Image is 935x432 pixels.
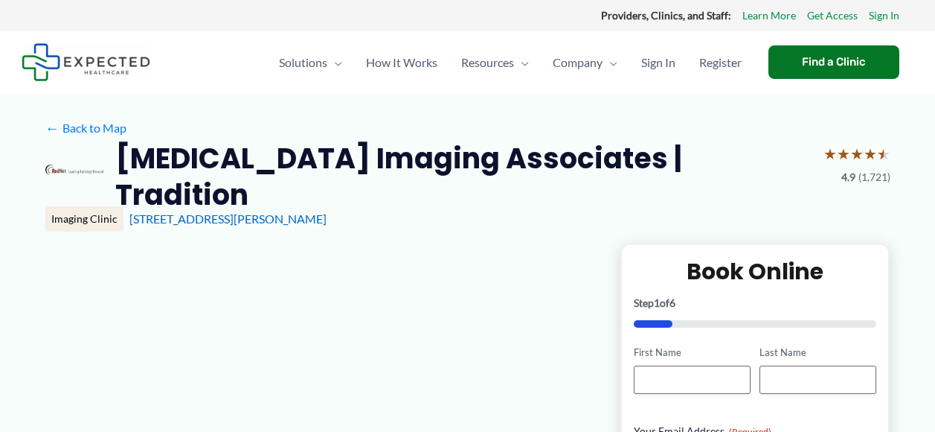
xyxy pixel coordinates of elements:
[837,140,850,168] span: ★
[807,6,858,25] a: Get Access
[601,9,731,22] strong: Providers, Clinics, and Staff:
[603,36,617,89] span: Menu Toggle
[641,36,675,89] span: Sign In
[267,36,354,89] a: SolutionsMenu Toggle
[654,296,660,309] span: 1
[366,36,437,89] span: How It Works
[449,36,541,89] a: ResourcesMenu Toggle
[768,45,899,79] a: Find a Clinic
[22,43,150,81] img: Expected Healthcare Logo - side, dark font, small
[687,36,754,89] a: Register
[629,36,687,89] a: Sign In
[669,296,675,309] span: 6
[541,36,629,89] a: CompanyMenu Toggle
[45,117,126,139] a: ←Back to Map
[877,140,890,168] span: ★
[634,346,751,360] label: First Name
[461,36,514,89] span: Resources
[742,6,796,25] a: Learn More
[514,36,529,89] span: Menu Toggle
[823,140,837,168] span: ★
[841,168,855,187] span: 4.9
[864,140,877,168] span: ★
[858,168,890,187] span: (1,721)
[553,36,603,89] span: Company
[45,121,60,135] span: ←
[759,346,876,360] label: Last Name
[279,36,327,89] span: Solutions
[634,298,877,308] p: Step of
[129,212,327,226] a: [STREET_ADDRESS][PERSON_NAME]
[850,140,864,168] span: ★
[354,36,449,89] a: How It Works
[634,257,877,286] h2: Book Online
[699,36,742,89] span: Register
[115,140,811,214] h2: [MEDICAL_DATA] Imaging Associates | Tradition
[45,206,123,232] div: Imaging Clinic
[267,36,754,89] nav: Primary Site Navigation
[869,6,899,25] a: Sign In
[327,36,342,89] span: Menu Toggle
